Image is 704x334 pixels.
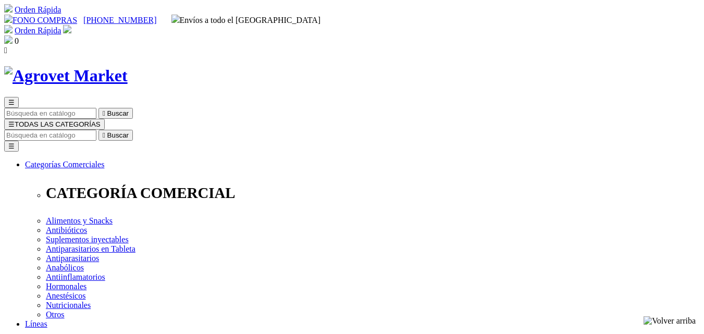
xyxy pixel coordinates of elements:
[98,130,133,141] button:  Buscar
[8,120,15,128] span: ☰
[8,98,15,106] span: ☰
[4,141,19,152] button: ☰
[15,5,61,14] a: Orden Rápida
[171,16,321,24] span: Envíos a todo el [GEOGRAPHIC_DATA]
[46,235,129,244] a: Suplementos inyectables
[107,109,129,117] span: Buscar
[25,319,47,328] a: Líneas
[4,66,128,85] img: Agrovet Market
[4,97,19,108] button: ☰
[4,119,105,130] button: ☰TODAS LAS CATEGORÍAS
[25,160,104,169] a: Categorías Comerciales
[4,16,77,24] a: FONO COMPRAS
[107,131,129,139] span: Buscar
[46,273,105,281] a: Antiinflamatorios
[63,26,71,35] a: Acceda a su cuenta de cliente
[103,131,105,139] i: 
[98,108,133,119] button:  Buscar
[644,316,696,326] img: Volver arriba
[46,310,65,319] a: Otros
[15,26,61,35] a: Orden Rápida
[4,108,96,119] input: Buscar
[46,244,135,253] a: Antiparasitarios en Tableta
[4,46,7,55] i: 
[46,282,87,291] a: Hormonales
[46,216,113,225] a: Alimentos y Snacks
[83,16,156,24] a: [PHONE_NUMBER]
[4,25,13,33] img: shopping-cart.svg
[46,291,85,300] a: Anestésicos
[46,263,84,272] a: Anabólicos
[4,130,96,141] input: Buscar
[4,4,13,13] img: shopping-cart.svg
[46,301,91,310] a: Nutricionales
[46,254,99,263] a: Antiparasitarios
[103,109,105,117] i: 
[46,184,700,202] p: CATEGORÍA COMERCIAL
[63,25,71,33] img: user.svg
[15,36,19,45] span: 0
[46,226,87,234] a: Antibióticos
[4,15,13,23] img: phone.svg
[4,35,13,44] img: shopping-bag.svg
[171,15,180,23] img: delivery-truck.svg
